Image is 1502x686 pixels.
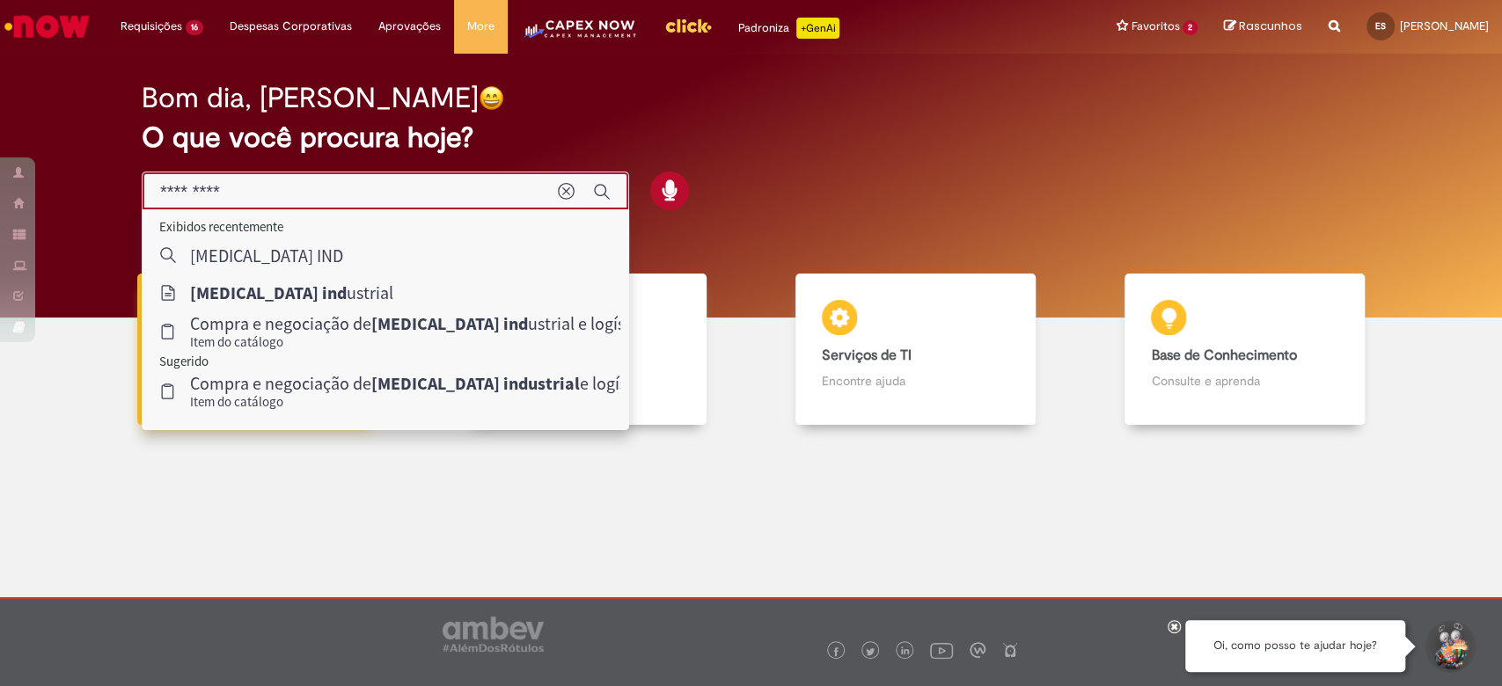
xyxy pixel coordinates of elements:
[866,647,875,656] img: logo_footer_twitter.png
[1151,372,1338,390] p: Consulte e aprenda
[186,20,203,35] span: 16
[443,617,544,652] img: logo_footer_ambev_rotulo_gray.png
[1423,620,1476,673] button: Iniciar Conversa de Suporte
[1002,642,1018,658] img: logo_footer_naosei.png
[1185,620,1405,672] div: Oi, como posso te ajudar hoje?
[142,122,1360,153] h2: O que você procura hoje?
[467,18,495,35] span: More
[1131,18,1179,35] span: Favoritos
[664,12,712,39] img: click_logo_yellow_360x200.png
[930,639,953,661] img: logo_footer_youtube.png
[738,18,839,39] div: Padroniza
[521,18,638,53] img: CapexLogo5.png
[1183,20,1198,35] span: 2
[2,9,92,44] img: ServiceNow
[901,646,910,657] img: logo_footer_linkedin.png
[378,18,441,35] span: Aprovações
[796,18,839,39] p: +GenAi
[121,18,182,35] span: Requisições
[1239,18,1302,34] span: Rascunhos
[1375,20,1386,32] span: ES
[1400,18,1489,33] span: [PERSON_NAME]
[479,85,504,111] img: happy-face.png
[1151,347,1296,364] b: Base de Conhecimento
[142,83,479,113] h2: Bom dia, [PERSON_NAME]
[822,372,1009,390] p: Encontre ajuda
[1224,18,1302,35] a: Rascunhos
[92,274,421,426] a: Tirar dúvidas Tirar dúvidas com Lupi Assist e Gen Ai
[822,347,912,364] b: Serviços de TI
[751,274,1081,426] a: Serviços de TI Encontre ajuda
[230,18,352,35] span: Despesas Corporativas
[970,642,985,658] img: logo_footer_workplace.png
[1081,274,1410,426] a: Base de Conhecimento Consulte e aprenda
[832,647,840,656] img: logo_footer_facebook.png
